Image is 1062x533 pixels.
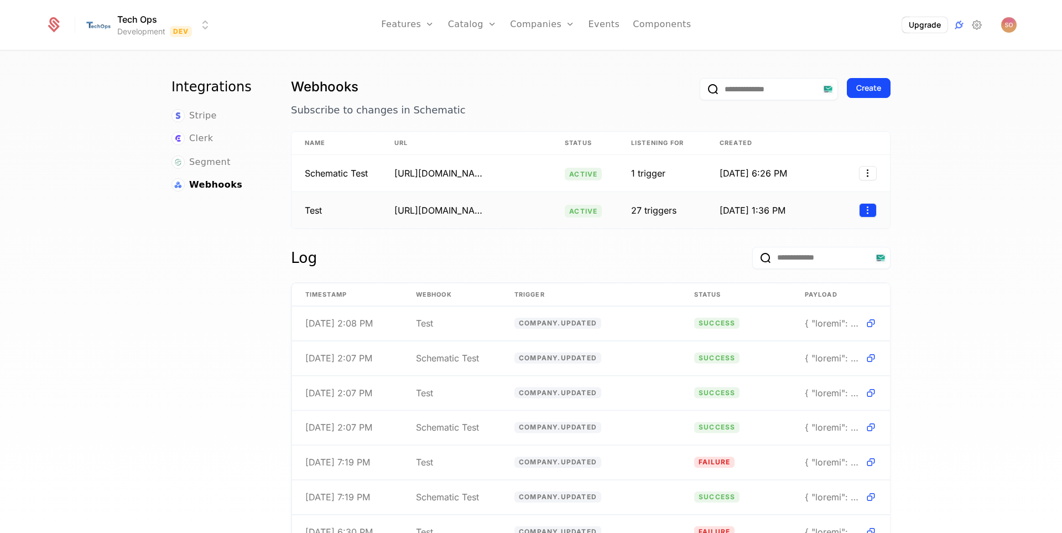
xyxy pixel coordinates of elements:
[551,132,618,155] th: Status
[170,26,192,37] span: Dev
[416,423,479,432] div: Schematic Test
[416,389,433,397] div: Test
[859,166,877,180] button: Select action
[501,283,681,307] th: Trigger
[88,13,212,37] button: Select environment
[952,18,966,32] a: Integrations
[416,493,479,501] div: Schematic Test
[805,423,861,432] span: { "loremi": "dolorsi.ametcon", "adipisc_el": "sedd_eiusmODtEMp", "incididuntu_la": "etd_mAG0alIQu...
[394,167,483,180] div: http://redesigned-space-train-pj95x799r4j249v-3000.app.github.dev/api/schematic/webhook
[416,458,433,467] div: Test
[189,109,217,122] span: Stripe
[618,155,706,192] td: 1 trigger
[292,283,403,307] th: Timestamp
[970,18,983,32] a: Settings
[565,205,602,218] span: active
[171,109,217,122] a: Stripe
[565,168,602,180] span: active
[706,192,846,229] td: [DATE] 1:36 PM
[189,132,213,145] span: Clerk
[856,82,881,94] div: Create
[305,354,372,363] div: [DATE] 2:07 PM
[618,192,706,229] td: 27 triggers
[189,178,242,192] span: Webhooks
[291,102,691,118] p: Subscribe to changes in Schematic
[1001,17,1017,33] button: Open user button
[618,132,706,155] th: Listening for
[305,167,368,180] div: Schematic Test
[305,493,370,501] div: [DATE] 7:19 PM
[85,12,112,38] img: Tech Ops
[416,319,433,328] div: Test
[792,283,890,307] th: Payload
[694,318,740,329] span: success
[171,156,231,169] a: Segment
[706,132,846,155] th: Created
[291,78,691,96] h1: Webhooks
[706,155,846,192] td: [DATE] 6:26 PM
[805,493,861,501] span: { "loremi": "dolorsi.ametcon", "adipisc_el": "sedd_eiusmODtEMp", "incididuntu_la": "etd_mAG5alIQu...
[514,318,601,329] span: company.updated
[291,247,317,269] div: Log
[694,353,740,364] span: success
[305,389,372,397] div: [DATE] 2:07 PM
[171,132,213,145] a: Clerk
[171,178,242,192] a: Webhooks
[694,457,735,468] span: failure
[171,78,264,192] nav: Main
[171,78,264,96] h1: Integrations
[694,422,740,433] span: success
[514,491,601,503] span: company.updated
[514,353,601,364] span: company.updated
[403,283,501,307] th: Webhook
[805,319,861,328] span: { "loremi": "dolorsi.ametcon", "adipisc_el": "sedd_eiusmODtEMp", "incididuntu_la": "etd_mAG0alIQu...
[291,132,381,155] th: Name
[902,17,948,33] button: Upgrade
[514,387,601,399] span: company.updated
[805,354,861,363] span: { "loremi": "dolorsi.ametcon", "adipisc_el": "sedd_eiusmODtEMp", "incididuntu_la": "etd_mAG0alIQu...
[416,354,479,363] div: Schematic Test
[514,422,601,433] span: company.updated
[805,458,861,467] span: { "loremi": "dolorsi.ametcon", "adipisc_el": "sedd_eiusmODtEMp", "incididuntu_la": "etd_mAG5alIQu...
[305,423,372,432] div: [DATE] 2:07 PM
[859,203,877,218] button: Select action
[305,204,368,217] div: Test
[694,491,740,503] span: success
[805,389,861,397] span: { "loremi": "dolorsi.ametcon", "adipisc_el": "sedd_eiusmODtEMp", "incididuntu_la": "etd_mAG0alIQu...
[394,204,483,217] div: https://webhook.site/c16643f9-2425-4d51-8b64-eab893b24b75
[305,319,373,328] div: [DATE] 2:08 PM
[305,458,370,467] div: [DATE] 7:19 PM
[189,156,231,169] span: Segment
[381,132,551,155] th: URL
[514,457,601,468] span: company.updated
[694,387,740,399] span: success
[117,13,157,26] span: Tech Ops
[117,26,165,37] div: Development
[1001,17,1017,33] img: ScalePass Operator
[681,283,792,307] th: Status
[847,78,891,98] button: Create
